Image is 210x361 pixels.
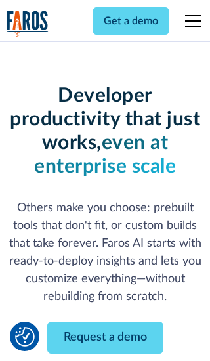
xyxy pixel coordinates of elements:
p: Others make you choose: prebuilt tools that don't fit, or custom builds that take forever. Faros ... [7,200,204,306]
button: Cookie Settings [15,327,35,347]
strong: Developer productivity that just works, [10,86,200,153]
a: Get a demo [93,7,169,35]
a: Request a demo [47,322,163,354]
div: menu [177,5,203,37]
a: home [7,11,49,37]
img: Logo of the analytics and reporting company Faros. [7,11,49,37]
img: Revisit consent button [15,327,35,347]
strong: even at enterprise scale [34,133,176,177]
